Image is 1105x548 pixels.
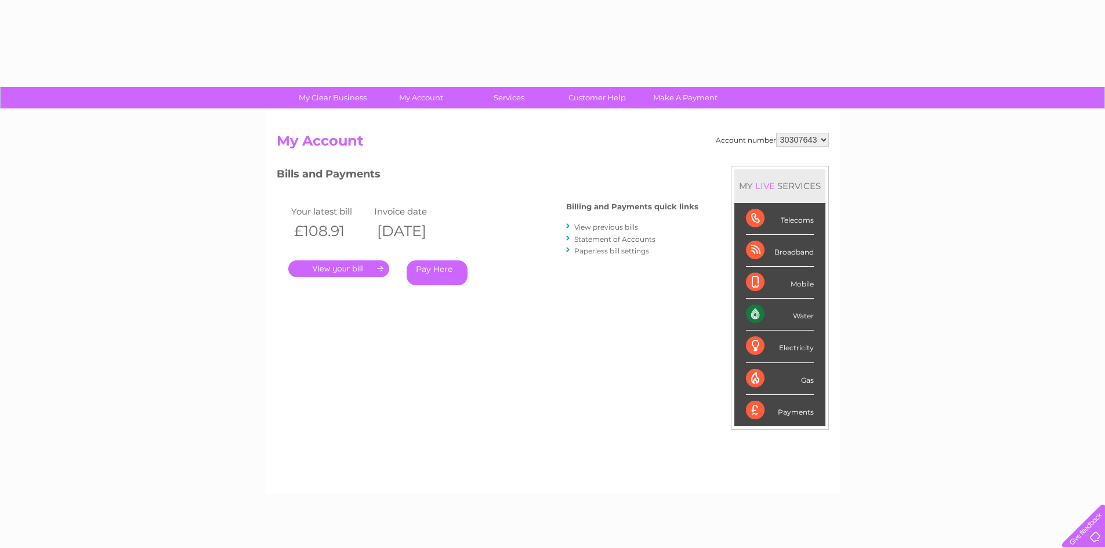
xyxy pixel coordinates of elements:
[277,133,829,155] h2: My Account
[288,260,389,277] a: .
[549,87,645,108] a: Customer Help
[288,204,372,219] td: Your latest bill
[407,260,468,285] a: Pay Here
[574,235,655,244] a: Statement of Accounts
[288,219,372,243] th: £108.91
[746,299,814,331] div: Water
[371,204,455,219] td: Invoice date
[746,331,814,362] div: Electricity
[566,202,698,211] h4: Billing and Payments quick links
[753,180,777,191] div: LIVE
[371,219,455,243] th: [DATE]
[746,363,814,395] div: Gas
[746,395,814,426] div: Payments
[746,203,814,235] div: Telecoms
[716,133,829,147] div: Account number
[746,235,814,267] div: Broadband
[746,267,814,299] div: Mobile
[574,223,638,231] a: View previous bills
[277,166,698,186] h3: Bills and Payments
[734,169,825,202] div: MY SERVICES
[637,87,733,108] a: Make A Payment
[461,87,557,108] a: Services
[574,246,649,255] a: Paperless bill settings
[285,87,381,108] a: My Clear Business
[373,87,469,108] a: My Account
